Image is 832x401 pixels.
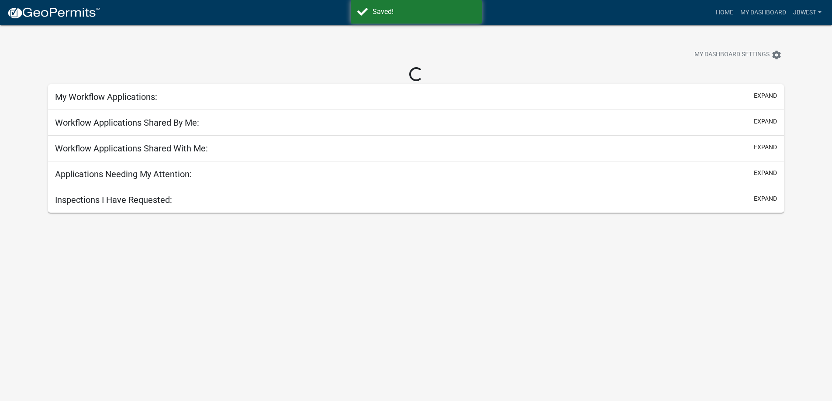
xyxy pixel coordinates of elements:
[55,169,192,179] h5: Applications Needing My Attention:
[712,4,737,21] a: Home
[754,168,777,178] button: expand
[55,143,208,154] h5: Workflow Applications Shared With Me:
[694,50,770,60] span: My Dashboard Settings
[687,46,789,63] button: My Dashboard Settingssettings
[55,92,157,102] h5: My Workflow Applications:
[754,194,777,203] button: expand
[754,143,777,152] button: expand
[754,117,777,126] button: expand
[754,91,777,100] button: expand
[55,195,172,205] h5: Inspections I Have Requested:
[737,4,790,21] a: My Dashboard
[55,117,199,128] h5: Workflow Applications Shared By Me:
[373,7,475,17] div: Saved!
[771,50,782,60] i: settings
[790,4,825,21] a: jbwest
